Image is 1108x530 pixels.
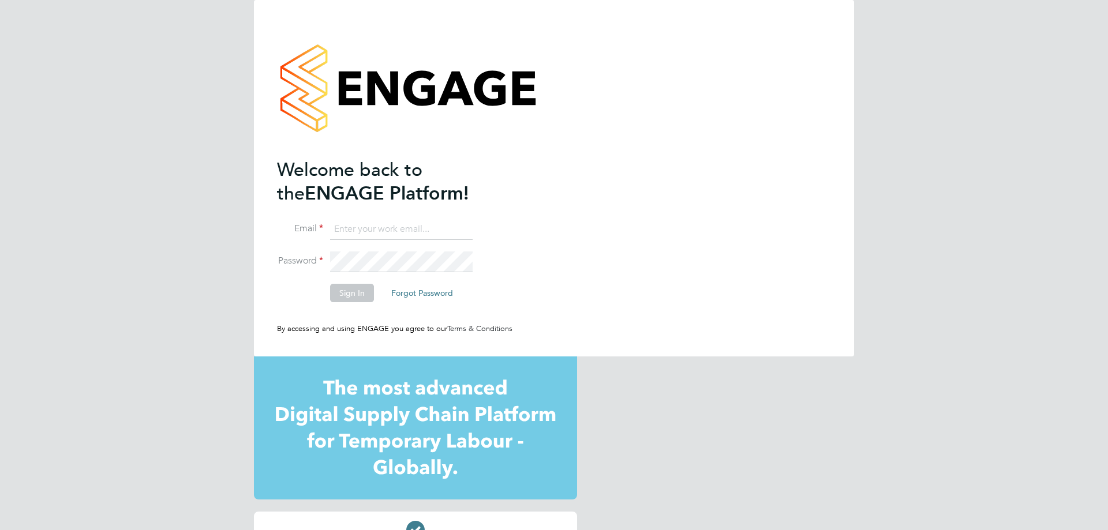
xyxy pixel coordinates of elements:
label: Email [277,223,323,235]
span: Welcome back to the [277,159,422,205]
a: Terms & Conditions [447,324,512,333]
button: Sign In [330,284,374,302]
button: Forgot Password [382,284,462,302]
h2: ENGAGE Platform! [277,158,502,205]
input: Enter your work email... [330,219,473,240]
span: By accessing and using ENGAGE you agree to our [277,324,512,333]
label: Password [277,255,323,267]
